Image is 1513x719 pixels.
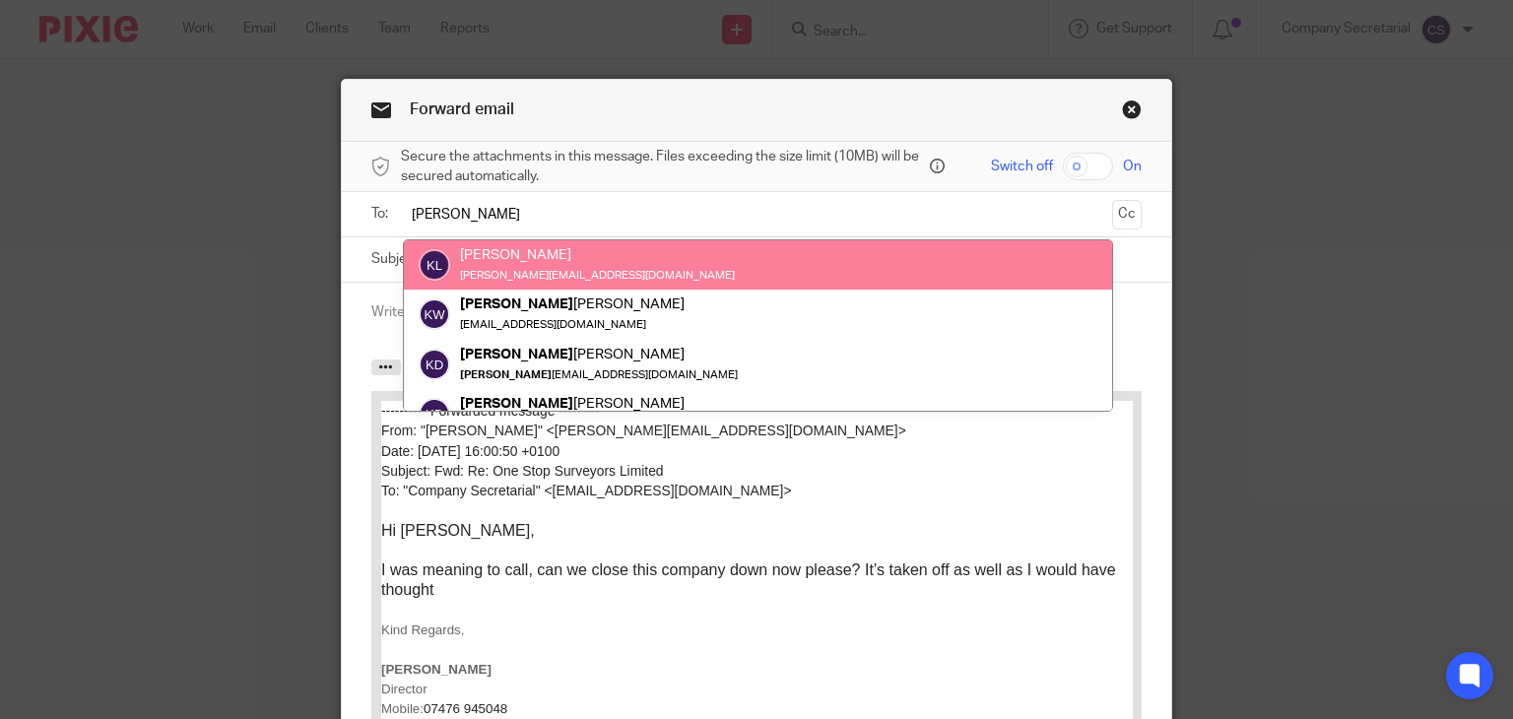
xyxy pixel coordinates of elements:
[42,300,126,315] span: 07476 945048
[1123,157,1142,176] span: On
[419,249,450,281] img: svg%3E
[460,345,738,364] div: [PERSON_NAME]
[460,369,738,380] small: [EMAIL_ADDRESS][DOMAIN_NAME]
[460,270,735,281] small: [PERSON_NAME][EMAIL_ADDRESS][DOMAIN_NAME]
[1112,200,1142,229] button: Cc
[460,396,573,411] em: [PERSON_NAME]
[460,297,573,312] em: [PERSON_NAME]
[419,349,450,380] img: svg%3E
[142,381,226,396] span: 0208 6298091
[460,295,685,315] div: [PERSON_NAME]
[371,204,393,224] label: To:
[419,398,450,429] img: svg%3E
[460,320,646,331] small: [EMAIL_ADDRESS][DOMAIN_NAME]
[460,347,573,361] em: [PERSON_NAME]
[460,394,738,414] div: [PERSON_NAME]
[371,249,423,269] label: Subject:
[460,245,735,265] div: [PERSON_NAME]
[401,147,925,187] span: Secure the attachments in this message. Files exceeding the size limit (10MB) will be secured aut...
[460,369,552,380] em: [PERSON_NAME]
[991,157,1053,176] span: Switch off
[410,101,514,117] span: Forward email
[419,299,450,331] img: svg%3E
[1122,99,1142,126] a: Close this dialog window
